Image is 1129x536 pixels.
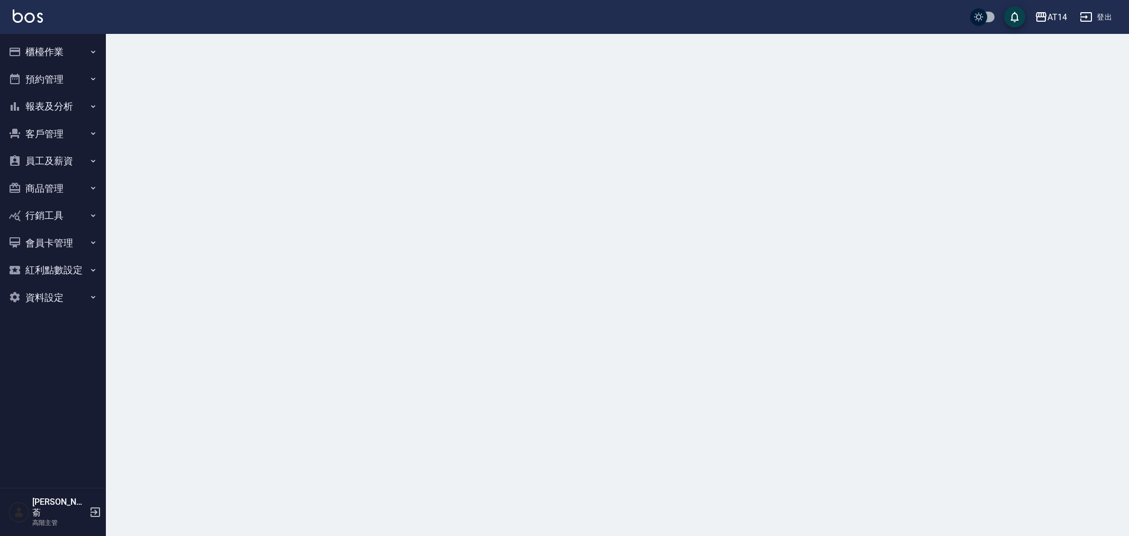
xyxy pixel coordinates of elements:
button: 員工及薪資 [4,147,102,175]
img: Logo [13,10,43,23]
div: AT14 [1047,11,1067,24]
button: 報表及分析 [4,93,102,120]
button: 客戶管理 [4,120,102,148]
button: 會員卡管理 [4,229,102,257]
button: 資料設定 [4,284,102,311]
p: 高階主管 [32,518,86,528]
button: 登出 [1076,7,1116,27]
button: AT14 [1031,6,1071,28]
button: 櫃檯作業 [4,38,102,66]
h5: [PERSON_NAME]萮 [32,497,86,518]
button: save [1004,6,1025,28]
button: 紅利點數設定 [4,256,102,284]
img: Person [8,502,30,523]
button: 預約管理 [4,66,102,93]
button: 行銷工具 [4,202,102,229]
button: 商品管理 [4,175,102,202]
